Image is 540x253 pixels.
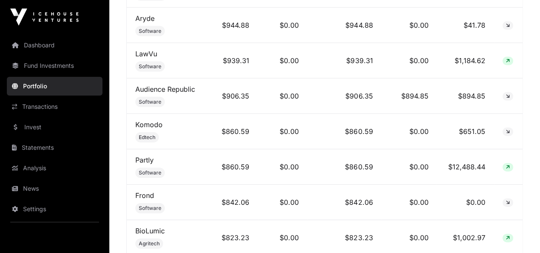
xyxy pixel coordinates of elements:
[7,159,102,177] a: Analysis
[135,85,195,93] a: Audience Republic
[437,43,494,79] td: $1,184.62
[7,118,102,137] a: Invest
[497,212,540,253] iframe: Chat Widget
[135,191,154,200] a: Frond
[258,114,307,149] td: $0.00
[258,8,307,43] td: $0.00
[10,9,79,26] img: Icehouse Ventures Logo
[7,200,102,218] a: Settings
[437,114,494,149] td: $651.05
[437,149,494,185] td: $12,488.44
[437,79,494,114] td: $894.85
[381,149,437,185] td: $0.00
[7,179,102,198] a: News
[207,79,258,114] td: $906.35
[381,43,437,79] td: $0.00
[207,149,258,185] td: $860.59
[135,227,165,235] a: BioLumic
[307,8,381,43] td: $944.88
[139,169,161,176] span: Software
[381,185,437,220] td: $0.00
[307,79,381,114] td: $906.35
[381,79,437,114] td: $894.85
[207,43,258,79] td: $939.31
[207,185,258,220] td: $842.06
[7,97,102,116] a: Transactions
[139,63,161,70] span: Software
[7,138,102,157] a: Statements
[139,28,161,35] span: Software
[139,99,161,105] span: Software
[7,77,102,96] a: Portfolio
[381,8,437,43] td: $0.00
[139,240,160,247] span: Agritech
[7,36,102,55] a: Dashboard
[135,49,157,58] a: LawVu
[307,114,381,149] td: $860.59
[258,149,307,185] td: $0.00
[307,149,381,185] td: $860.59
[207,8,258,43] td: $944.88
[139,205,161,212] span: Software
[258,43,307,79] td: $0.00
[381,114,437,149] td: $0.00
[437,8,494,43] td: $41.78
[258,185,307,220] td: $0.00
[135,120,163,129] a: Komodo
[258,79,307,114] td: $0.00
[307,185,381,220] td: $842.06
[135,14,155,23] a: Aryde
[207,114,258,149] td: $860.59
[139,134,155,141] span: Edtech
[135,156,154,164] a: Partly
[437,185,494,220] td: $0.00
[307,43,381,79] td: $939.31
[7,56,102,75] a: Fund Investments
